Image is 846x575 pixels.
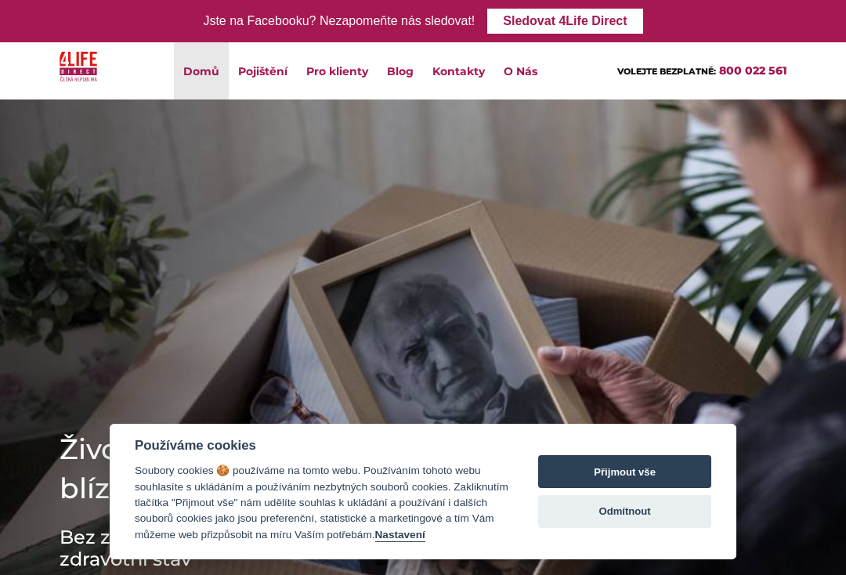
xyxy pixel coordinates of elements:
[538,495,711,528] button: Odmítnout
[378,42,423,99] a: Blog
[135,463,508,543] div: Soubory cookies 🍪 používáme na tomto webu. Používáním tohoto webu souhlasíte s ukládáním a použív...
[60,526,530,570] h3: Bez zdravotních dotazníků a otázek na Váš zdravotní stav
[60,49,97,85] img: 4Life Direct Česká republika logo
[617,66,716,77] span: VOLEJTE BEZPLATNĚ:
[487,9,642,34] a: Sledovat 4Life Direct
[203,10,475,33] div: Jste na Facebooku? Nezapomeňte nás sledovat!
[60,429,530,508] h1: Životní pojištění Jistota pro mé blízké
[719,63,787,78] a: 800 022 561
[375,529,425,542] button: Nastavení
[538,455,711,488] button: Přijmout vše
[423,42,494,99] a: Kontakty
[135,438,508,454] div: Používáme cookies
[174,42,229,99] a: Domů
